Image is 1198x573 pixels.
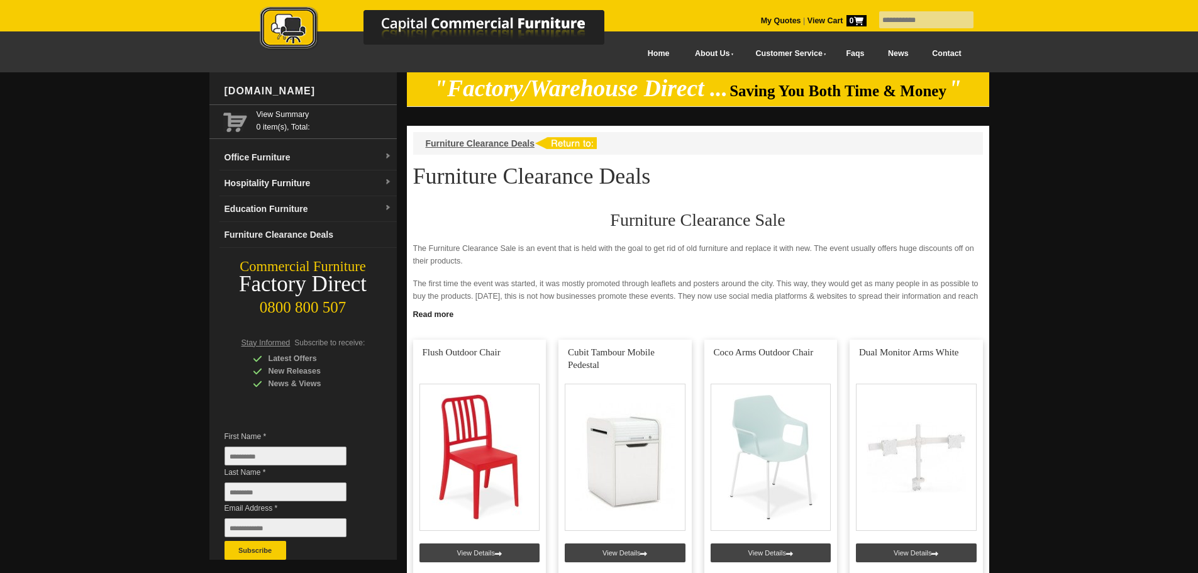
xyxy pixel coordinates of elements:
[426,138,535,148] a: Furniture Clearance Deals
[219,145,397,170] a: Office Furnituredropdown
[413,277,983,315] p: The first time the event was started, it was mostly promoted through leaflets and posters around ...
[384,153,392,160] img: dropdown
[253,352,372,365] div: Latest Offers
[253,365,372,377] div: New Releases
[384,204,392,212] img: dropdown
[209,258,397,275] div: Commercial Furniture
[225,447,347,465] input: First Name *
[225,6,665,56] a: Capital Commercial Furniture Logo
[413,211,983,230] h2: Furniture Clearance Sale
[741,40,834,68] a: Customer Service
[241,338,291,347] span: Stay Informed
[761,16,801,25] a: My Quotes
[225,502,365,515] span: Email Address *
[535,137,597,149] img: return to
[920,40,973,68] a: Contact
[225,518,347,537] input: Email Address *
[846,15,867,26] span: 0
[219,222,397,248] a: Furniture Clearance Deals
[219,170,397,196] a: Hospitality Furnituredropdown
[257,108,392,131] span: 0 item(s), Total:
[413,242,983,267] p: The Furniture Clearance Sale is an event that is held with the goal to get rid of old furniture a...
[219,196,397,222] a: Education Furnituredropdown
[807,16,867,25] strong: View Cart
[209,275,397,293] div: Factory Direct
[225,482,347,501] input: Last Name *
[835,40,877,68] a: Faqs
[876,40,920,68] a: News
[407,305,989,321] a: Click to read more
[413,164,983,188] h1: Furniture Clearance Deals
[257,108,392,121] a: View Summary
[219,72,397,110] div: [DOMAIN_NAME]
[681,40,741,68] a: About Us
[225,430,365,443] span: First Name *
[225,466,365,479] span: Last Name *
[209,292,397,316] div: 0800 800 507
[805,16,866,25] a: View Cart0
[253,377,372,390] div: News & Views
[225,541,286,560] button: Subscribe
[384,179,392,186] img: dropdown
[225,6,665,52] img: Capital Commercial Furniture Logo
[948,75,962,101] em: "
[294,338,365,347] span: Subscribe to receive:
[434,75,728,101] em: "Factory/Warehouse Direct ...
[729,82,946,99] span: Saving You Both Time & Money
